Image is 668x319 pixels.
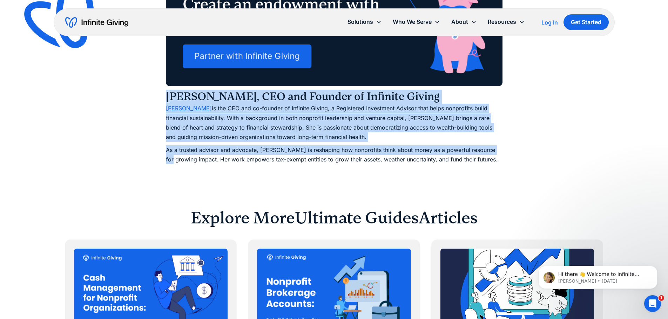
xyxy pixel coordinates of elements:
a: [PERSON_NAME] [166,105,212,112]
div: Solutions [348,17,373,27]
a: Log In [541,18,558,27]
p: is the CEO and co-founder of Infinite Giving, a Registered Investment Advisor that helps nonprofi... [166,104,502,142]
h2: Articles [419,207,478,228]
div: About [446,14,482,29]
h3: [PERSON_NAME], CEO and Founder of Infinite Giving [166,90,502,104]
div: Resources [488,17,516,27]
h2: Ultimate Guides [295,207,419,228]
iframe: Intercom live chat [644,295,661,312]
div: Who We Serve [393,17,432,27]
div: Who We Serve [387,14,446,29]
p: As a trusted advisor and advocate, [PERSON_NAME] is reshaping how nonprofits think about money as... [166,145,502,164]
div: Solutions [342,14,387,29]
a: home [65,17,128,28]
iframe: Intercom notifications message [528,251,668,300]
h2: Explore More [191,207,295,228]
span: 1 [659,295,664,301]
div: Log In [541,20,558,25]
div: Resources [482,14,530,29]
div: About [451,17,468,27]
a: Get Started [564,14,609,30]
